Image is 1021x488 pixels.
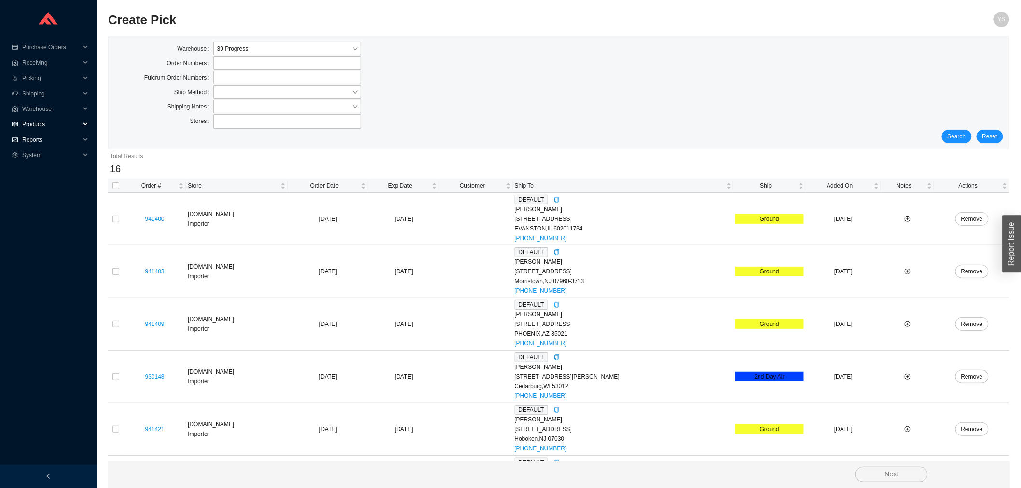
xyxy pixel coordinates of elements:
a: 930148 [145,373,165,380]
span: left [45,474,51,479]
button: Remove [955,370,989,383]
div: 2nd Day Air [735,372,804,381]
div: Copy [554,458,560,467]
div: [STREET_ADDRESS] [515,424,731,434]
div: [STREET_ADDRESS] [515,267,731,276]
span: copy [554,302,560,308]
span: Products [22,117,80,132]
div: [PERSON_NAME] [515,415,731,424]
span: plus-circle [905,374,911,380]
td: [DATE] [806,298,881,351]
th: Customer sortable [439,179,512,193]
span: YS [998,12,1006,27]
div: [DOMAIN_NAME] Importer [188,262,286,281]
div: [DATE] [370,214,437,224]
th: Order # sortable [124,179,186,193]
span: copy [554,197,560,203]
th: Exp Date sortable [368,179,439,193]
div: [DATE] [370,319,437,329]
a: 941403 [145,268,165,275]
td: [DATE] [288,245,368,298]
div: [PERSON_NAME] [515,310,731,319]
span: DEFAULT [515,300,548,310]
th: Added On sortable [806,179,881,193]
td: [DATE] [806,403,881,456]
div: [DOMAIN_NAME] Importer [188,209,286,229]
span: credit-card [12,44,18,50]
div: Ground [735,267,804,276]
a: [PHONE_NUMBER] [515,445,567,452]
div: [STREET_ADDRESS][PERSON_NAME] [515,372,731,381]
span: Actions [936,181,1000,190]
div: Copy [554,405,560,415]
button: Next [855,467,928,482]
td: [DATE] [288,403,368,456]
div: Ground [735,424,804,434]
span: plus-circle [905,321,911,327]
button: Reset [977,130,1003,143]
div: [DATE] [370,424,437,434]
span: System [22,148,80,163]
span: Order Date [290,181,359,190]
button: Remove [955,212,989,226]
span: read [12,122,18,127]
td: [DATE] [806,351,881,403]
div: Hoboken , NJ 07030 [515,434,731,444]
span: Notes [883,181,925,190]
td: [DATE] [288,193,368,245]
span: Ship [735,181,797,190]
span: Remove [961,267,983,276]
span: DEFAULT [515,458,548,467]
a: [PHONE_NUMBER] [515,340,567,347]
span: copy [554,407,560,413]
div: [PERSON_NAME] [515,204,731,214]
th: Ship To sortable [513,179,733,193]
h2: Create Pick [108,12,784,28]
div: Total Results [110,151,1007,161]
label: Ship Method [174,85,213,99]
div: Ground [735,319,804,329]
span: DEFAULT [515,247,548,257]
div: [PERSON_NAME] [515,362,731,372]
th: Order Date sortable [288,179,368,193]
button: Remove [955,422,989,436]
div: [DOMAIN_NAME] Importer [188,420,286,439]
span: Customer [441,181,503,190]
span: Warehouse [22,101,80,117]
button: Remove [955,265,989,278]
td: [DATE] [288,298,368,351]
a: [PHONE_NUMBER] [515,235,567,242]
div: [STREET_ADDRESS] [515,319,731,329]
span: fund [12,137,18,143]
span: 39 Progress [217,42,358,55]
span: Reset [982,132,997,141]
label: Warehouse [177,42,213,55]
span: Shipping [22,86,80,101]
label: Shipping Notes [167,100,213,113]
a: 941400 [145,216,165,222]
div: Copy [554,247,560,257]
button: Search [942,130,972,143]
label: Stores [190,114,213,128]
div: Copy [554,352,560,362]
span: Remove [961,372,983,381]
span: Purchase Orders [22,40,80,55]
div: [DOMAIN_NAME] Importer [188,367,286,386]
td: [DATE] [806,245,881,298]
span: Remove [961,319,983,329]
a: 941421 [145,426,165,433]
span: Store [188,181,278,190]
span: plus-circle [905,216,911,222]
th: Actions sortable [934,179,1009,193]
span: plus-circle [905,269,911,274]
div: Ground [735,214,804,224]
span: DEFAULT [515,405,548,415]
span: DEFAULT [515,352,548,362]
span: copy [554,460,560,465]
div: [DATE] [370,267,437,276]
span: Added On [808,181,872,190]
label: Order Numbers [167,56,213,70]
span: Remove [961,424,983,434]
div: Cedarburg , WI 53012 [515,381,731,391]
div: PHOENIX , AZ 85021 [515,329,731,339]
